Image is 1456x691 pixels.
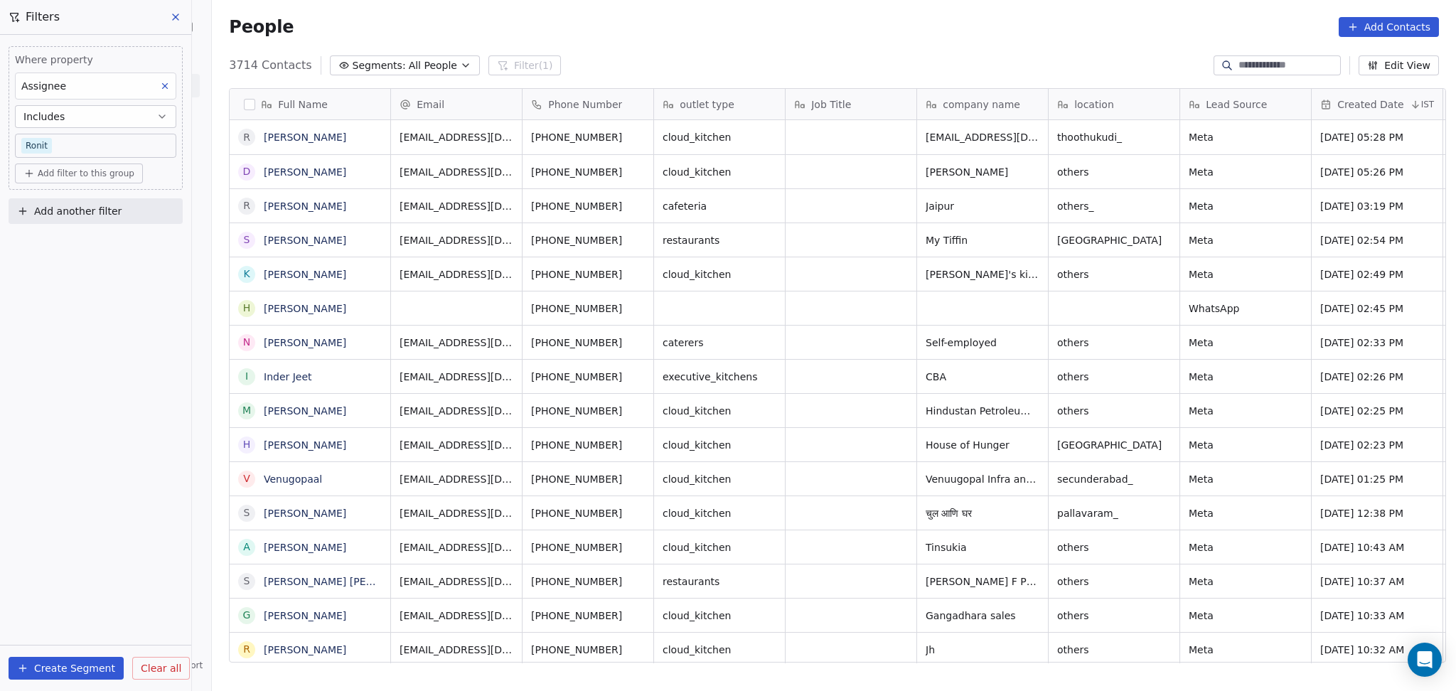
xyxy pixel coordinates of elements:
span: [EMAIL_ADDRESS][DOMAIN_NAME] [400,506,513,520]
span: Segments: [353,58,406,73]
span: [EMAIL_ADDRESS][DOMAIN_NAME] [400,609,513,623]
span: Hindustan Petroleum Corporation Limited [926,404,1039,418]
span: [EMAIL_ADDRESS][DOMAIN_NAME] [400,199,513,213]
span: [EMAIL_ADDRESS][DOMAIN_NAME] [400,233,513,247]
span: cloud_kitchen [663,438,776,452]
span: Meta [1189,438,1302,452]
span: [DATE] 10:43 AM [1320,540,1434,555]
span: 3714 Contacts [229,57,311,74]
span: Meta [1189,130,1302,144]
div: S [244,232,250,247]
span: cloud_kitchen [663,472,776,486]
span: others [1057,404,1171,418]
span: [DATE] 01:25 PM [1320,472,1434,486]
span: [DATE] 05:28 PM [1320,130,1434,144]
div: H [243,437,251,452]
div: Created DateIST [1312,89,1442,119]
span: secunderabad_ [1057,472,1171,486]
div: S [244,574,250,589]
span: [DATE] 10:32 AM [1320,643,1434,657]
a: [PERSON_NAME] [264,132,346,143]
span: others [1057,336,1171,350]
span: cloud_kitchen [663,506,776,520]
span: Jaipur [926,199,1039,213]
span: others [1057,370,1171,384]
div: R [243,130,250,145]
span: [DATE] 10:37 AM [1320,574,1434,589]
a: [PERSON_NAME] [264,337,346,348]
span: [PHONE_NUMBER] [531,472,645,486]
span: [PHONE_NUMBER] [531,233,645,247]
a: Inder Jeet [264,371,312,382]
span: restaurants [663,574,776,589]
span: others [1057,267,1171,282]
span: [EMAIL_ADDRESS][DOMAIN_NAME] [400,267,513,282]
span: [PHONE_NUMBER] [531,404,645,418]
span: चुल आणि घर [926,506,1039,520]
span: Created Date [1337,97,1403,112]
span: Meta [1189,472,1302,486]
button: Add Contacts [1339,17,1439,37]
span: [PERSON_NAME] [926,165,1039,179]
span: Jh [926,643,1039,657]
span: others [1057,643,1171,657]
a: [PERSON_NAME] [PERSON_NAME] [264,576,432,587]
span: others [1057,165,1171,179]
span: People [229,16,294,38]
span: [EMAIL_ADDRESS][DOMAIN_NAME] [400,130,513,144]
span: [EMAIL_ADDRESS][DOMAIN_NAME] [400,540,513,555]
div: M [242,403,251,418]
div: H [243,301,251,316]
span: [DATE] 02:33 PM [1320,336,1434,350]
span: Meta [1189,404,1302,418]
span: Meta [1189,574,1302,589]
span: [GEOGRAPHIC_DATA] [1057,233,1171,247]
div: R [243,642,250,657]
span: [DATE] 12:38 PM [1320,506,1434,520]
span: [PHONE_NUMBER] [531,370,645,384]
span: Self-employed [926,336,1039,350]
span: Meta [1189,233,1302,247]
button: Edit View [1359,55,1439,75]
div: G [243,608,251,623]
div: Full Name [230,89,390,119]
div: K [244,267,250,282]
span: others [1057,609,1171,623]
span: pallavaram_ [1057,506,1171,520]
span: location [1074,97,1114,112]
span: cloud_kitchen [663,643,776,657]
span: others [1057,540,1171,555]
span: [EMAIL_ADDRESS][DOMAIN_NAME] [400,370,513,384]
span: Tinsukia [926,540,1039,555]
span: [EMAIL_ADDRESS][DOMAIN_NAME] [400,574,513,589]
span: others [1057,574,1171,589]
span: caterers [663,336,776,350]
span: [EMAIL_ADDRESS][DOMAIN_NAME] [400,404,513,418]
span: [PHONE_NUMBER] [531,301,645,316]
a: [PERSON_NAME] [264,235,346,246]
span: [EMAIL_ADDRESS][DOMAIN_NAME] [400,472,513,486]
span: [DATE] 02:26 PM [1320,370,1434,384]
span: Meta [1189,165,1302,179]
span: Meta [1189,370,1302,384]
span: IST [1421,99,1435,110]
span: [DATE] 02:45 PM [1320,301,1434,316]
span: House of Hunger [926,438,1039,452]
a: [PERSON_NAME] [264,644,346,655]
a: [PERSON_NAME] [264,405,346,417]
span: executive_kitchens [663,370,776,384]
a: [PERSON_NAME] [264,269,346,280]
span: cloud_kitchen [663,130,776,144]
span: cloud_kitchen [663,609,776,623]
span: [PHONE_NUMBER] [531,643,645,657]
span: [DATE] 02:49 PM [1320,267,1434,282]
a: [PERSON_NAME] [264,508,346,519]
span: CBA [926,370,1039,384]
span: Meta [1189,643,1302,657]
div: N [243,335,250,350]
span: company name [943,97,1020,112]
span: All People [409,58,457,73]
span: restaurants [663,233,776,247]
span: WhatsApp [1189,301,1302,316]
span: [PHONE_NUMBER] [531,267,645,282]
